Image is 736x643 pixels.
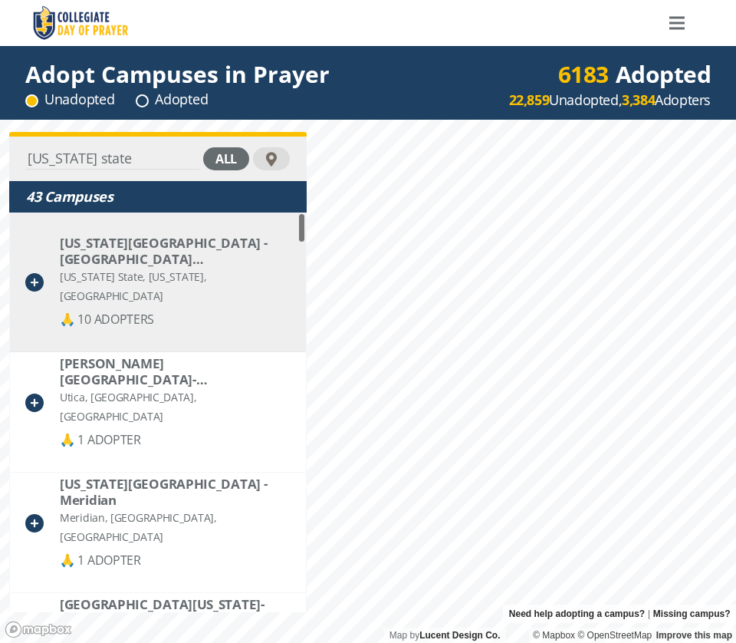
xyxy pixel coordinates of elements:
[509,91,550,109] strong: 22,859
[60,596,290,628] div: University of Mississippi- Tupelo
[60,430,291,450] div: 🙏 1 ADOPTER
[26,187,290,206] div: 43 Campuses
[60,355,290,387] div: Hinds Community College- Utica
[509,605,645,623] a: Need help adopting a campus?
[60,267,291,305] div: [US_STATE] State, [US_STATE], [GEOGRAPHIC_DATA]
[25,90,114,109] div: Unadopted
[60,476,290,508] div: Mississippi State University - Meridian
[60,235,290,267] div: Mississippi State University - Starkville (Main)
[419,630,500,641] a: Lucent Design Co.
[26,148,199,170] input: Find Your Campus
[60,387,291,426] div: Utica, [GEOGRAPHIC_DATA], [GEOGRAPHIC_DATA]
[136,90,208,109] div: Adopted
[558,64,609,84] div: 6183
[25,64,330,84] div: Adopt Campuses in Prayer
[622,91,655,109] strong: 3,384
[60,508,291,546] div: Meridian, [GEOGRAPHIC_DATA], [GEOGRAPHIC_DATA]
[60,310,291,329] div: 🙏 10 ADOPTERS
[656,630,732,641] a: Improve this map
[60,551,291,570] div: 🙏 1 ADOPTER
[653,605,731,623] a: Missing campus?
[5,621,72,638] a: Mapbox logo
[203,147,249,170] div: all
[577,630,652,641] a: OpenStreetMap
[509,91,711,110] div: Unadopted, Adopters
[558,64,711,84] div: Adopted
[503,605,736,623] div: |
[660,4,694,42] a: Menu
[533,630,575,641] a: Mapbox
[383,628,506,643] div: Map by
